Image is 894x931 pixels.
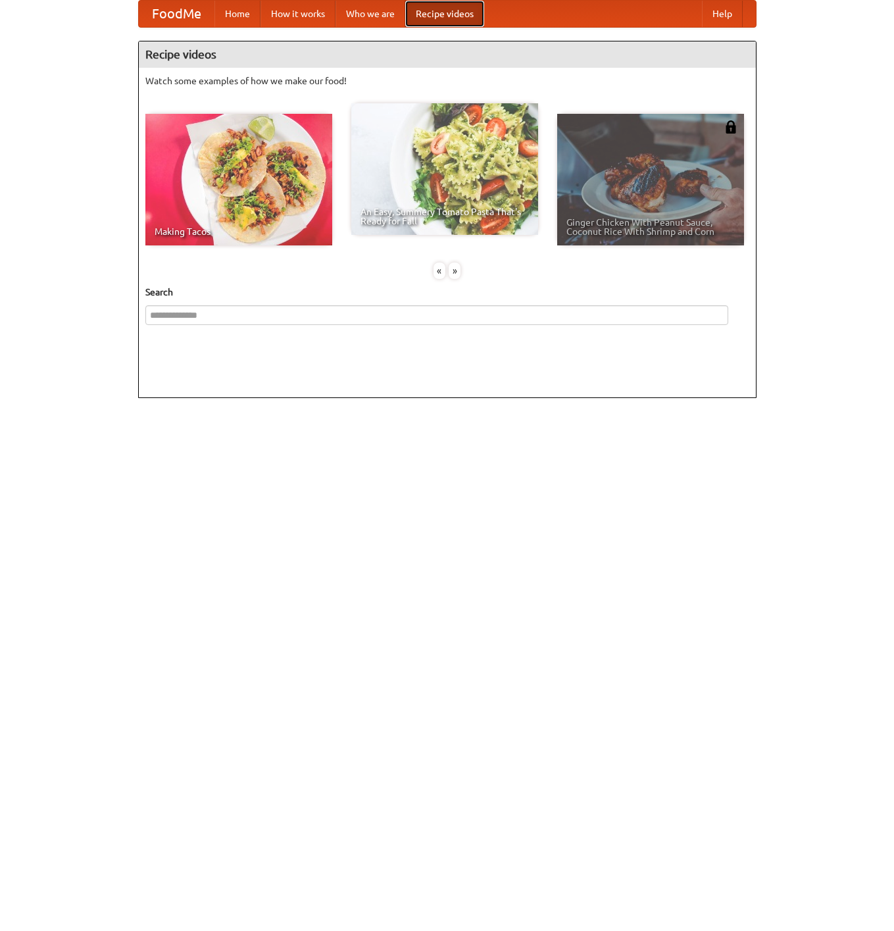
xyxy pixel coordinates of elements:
a: Who we are [335,1,405,27]
h5: Search [145,286,749,299]
a: Making Tacos [145,114,332,245]
div: » [449,263,460,279]
h4: Recipe videos [139,41,756,68]
span: Making Tacos [155,227,323,236]
div: « [434,263,445,279]
a: An Easy, Summery Tomato Pasta That's Ready for Fall [351,103,538,235]
a: Home [214,1,261,27]
a: How it works [261,1,335,27]
a: FoodMe [139,1,214,27]
p: Watch some examples of how we make our food! [145,74,749,88]
a: Help [702,1,743,27]
a: Recipe videos [405,1,484,27]
img: 483408.png [724,120,737,134]
span: An Easy, Summery Tomato Pasta That's Ready for Fall [360,207,529,226]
